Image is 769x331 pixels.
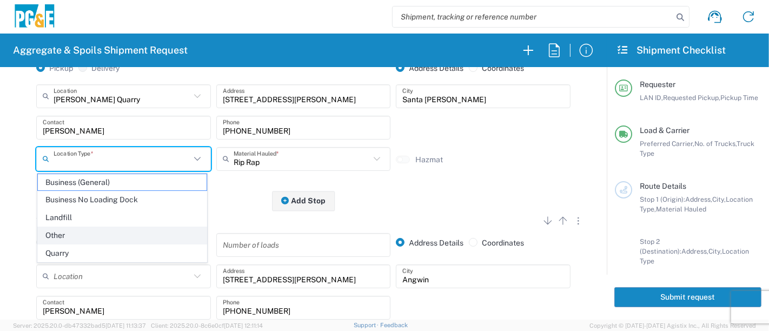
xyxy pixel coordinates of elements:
span: No. of Trucks, [694,140,737,148]
span: Address, [685,195,712,203]
h2: Shipment Checklist [616,44,726,57]
a: Feedback [380,322,408,328]
span: Requested Pickup, [663,94,720,102]
span: Stop 2 (Destination): [640,237,681,255]
label: Coordinates [469,238,524,248]
span: Stop 1 (Origin): [640,195,685,203]
span: City, [712,195,726,203]
span: [DATE] 12:11:14 [224,322,263,329]
span: LAN ID, [640,94,663,102]
label: Coordinates [469,63,524,73]
img: pge [13,4,56,30]
span: City, [708,247,722,255]
span: Client: 2025.20.0-8c6e0cf [151,322,263,329]
span: Business (General) [38,174,207,191]
span: Load & Carrier [640,126,690,135]
h2: Aggregate & Spoils Shipment Request [13,44,188,57]
label: Hazmat [415,155,443,164]
span: Business No Loading Dock [38,191,207,208]
span: Address, [681,247,708,255]
span: [DATE] 11:13:37 [105,322,146,329]
span: Quarry [38,245,207,262]
span: Route Details [640,182,686,190]
span: Pickup Time [720,94,758,102]
span: Other [38,227,207,244]
input: Shipment, tracking or reference number [393,6,673,27]
label: Address Details [396,63,463,73]
span: Landfill [38,209,207,226]
label: Address Details [396,238,463,248]
span: Server: 2025.20.0-db47332bad5 [13,322,146,329]
span: Copyright © [DATE]-[DATE] Agistix Inc., All Rights Reserved [589,321,756,330]
button: Submit request [614,287,761,307]
button: Add Stop [272,191,335,211]
span: Preferred Carrier, [640,140,694,148]
span: Requester [640,80,675,89]
a: Support [354,322,381,328]
span: Material Hauled [656,205,706,213]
